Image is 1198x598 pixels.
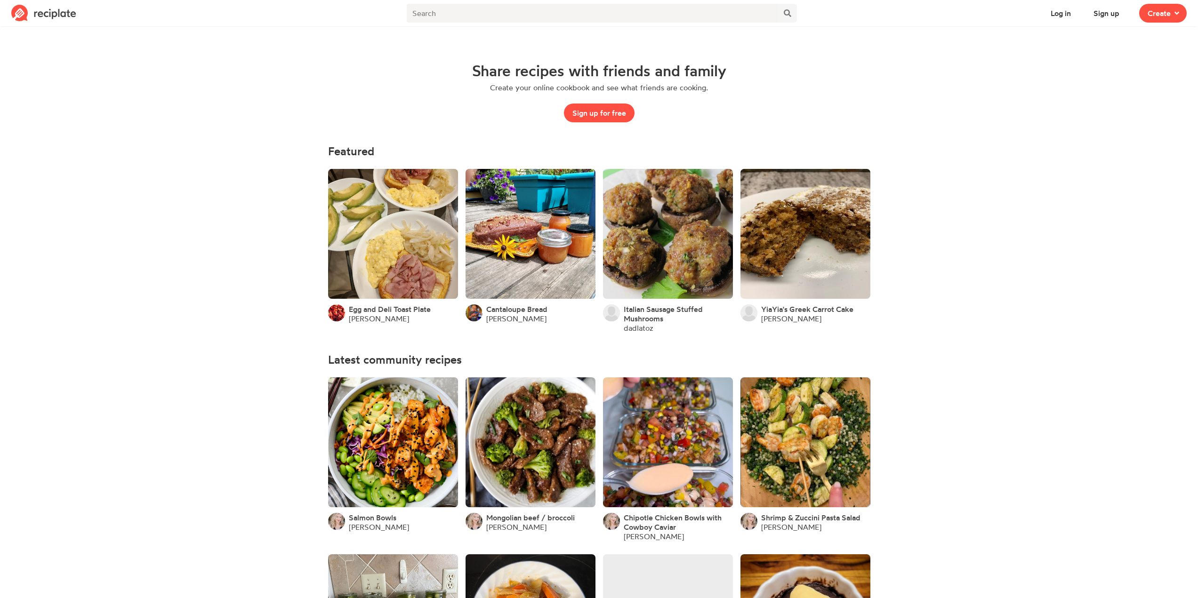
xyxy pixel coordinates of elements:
[328,304,345,321] img: User's avatar
[1139,4,1187,23] button: Create
[486,314,547,323] a: [PERSON_NAME]
[761,304,853,314] a: YiaYia's Greek Carrot Cake
[603,304,620,321] img: User's avatar
[761,513,860,522] a: Shrimp & Zuccini Pasta Salad
[486,522,547,532] a: [PERSON_NAME]
[624,304,733,323] a: Italian Sausage Stuffed Mushrooms
[349,314,409,323] a: [PERSON_NAME]
[624,323,653,333] a: dadlatoz
[486,513,575,522] a: Mongolian beef / broccoli
[624,304,703,323] span: Italian Sausage Stuffed Mushrooms
[11,5,76,22] img: Reciplate
[486,304,547,314] a: Cantaloupe Bread
[328,145,870,158] h4: Featured
[564,104,635,122] button: Sign up for free
[761,314,821,323] a: [PERSON_NAME]
[740,513,757,530] img: User's avatar
[1148,8,1171,19] span: Create
[624,513,722,532] span: Chipotle Chicken Bowls with Cowboy Caviar
[624,513,733,532] a: Chipotle Chicken Bowls with Cowboy Caviar
[349,522,409,532] a: [PERSON_NAME]
[1042,4,1079,23] button: Log in
[624,532,684,541] a: [PERSON_NAME]
[472,62,726,79] h1: Share recipes with friends and family
[1085,4,1128,23] button: Sign up
[761,522,821,532] a: [PERSON_NAME]
[328,353,870,366] h4: Latest community recipes
[349,304,431,314] a: Egg and Deli Toast Plate
[328,513,345,530] img: User's avatar
[466,304,482,321] img: User's avatar
[407,4,778,23] input: Search
[349,513,396,522] a: Salmon Bowls
[603,513,620,530] img: User's avatar
[466,513,482,530] img: User's avatar
[740,304,757,321] img: User's avatar
[490,83,708,92] p: Create your online cookbook and see what friends are cooking.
